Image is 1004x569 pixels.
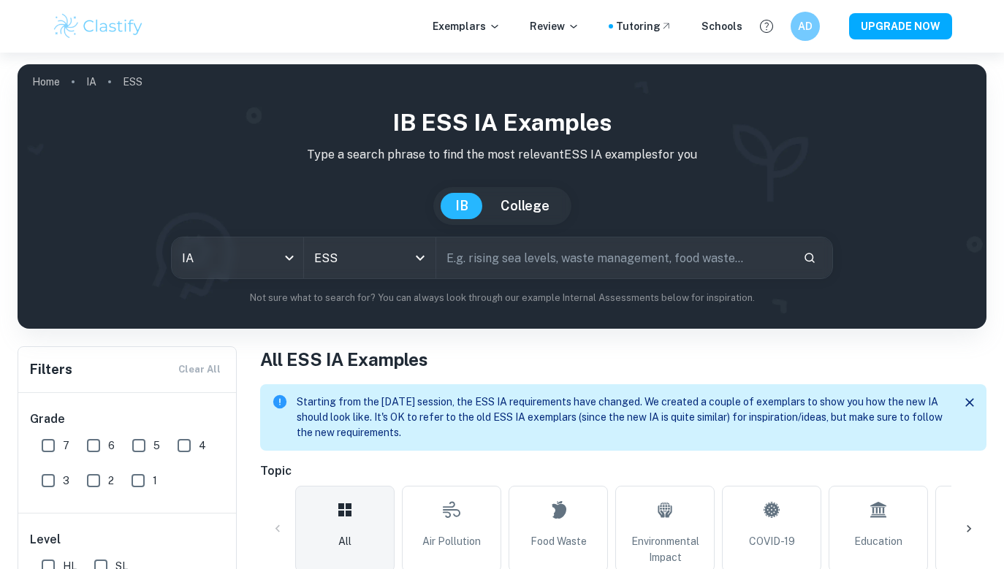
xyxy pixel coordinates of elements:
[791,12,820,41] button: AD
[854,533,902,549] span: Education
[436,237,791,278] input: E.g. rising sea levels, waste management, food waste...
[29,105,975,140] h1: IB ESS IA examples
[29,146,975,164] p: Type a search phrase to find the most relevant ESS IA examples for you
[797,245,822,270] button: Search
[153,473,157,489] span: 1
[52,12,145,41] img: Clastify logo
[849,13,952,39] button: UPGRADE NOW
[30,359,72,380] h6: Filters
[260,346,986,373] h1: All ESS IA Examples
[338,533,351,549] span: All
[32,72,60,92] a: Home
[172,237,303,278] div: IA
[63,473,69,489] span: 3
[153,438,160,454] span: 5
[530,533,587,549] span: Food Waste
[199,438,206,454] span: 4
[616,18,672,34] a: Tutoring
[86,72,96,92] a: IA
[433,18,501,34] p: Exemplars
[422,533,481,549] span: Air Pollution
[749,533,795,549] span: COVID-19
[486,193,564,219] button: College
[959,392,981,413] button: Close
[123,74,142,90] p: ESS
[18,64,986,329] img: profile cover
[530,18,579,34] p: Review
[754,14,779,39] button: Help and Feedback
[29,291,975,305] p: Not sure what to search for? You can always look through our example Internal Assessments below f...
[30,410,226,428] h6: Grade
[63,438,69,454] span: 7
[108,473,114,489] span: 2
[260,462,986,480] h6: Topic
[410,248,430,268] button: Open
[108,438,115,454] span: 6
[30,531,226,549] h6: Level
[701,18,742,34] a: Schools
[441,193,483,219] button: IB
[622,533,708,565] span: Environmental Impact
[297,394,947,440] p: Starting from the [DATE] session, the ESS IA requirements have changed. We created a couple of ex...
[797,18,814,34] h6: AD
